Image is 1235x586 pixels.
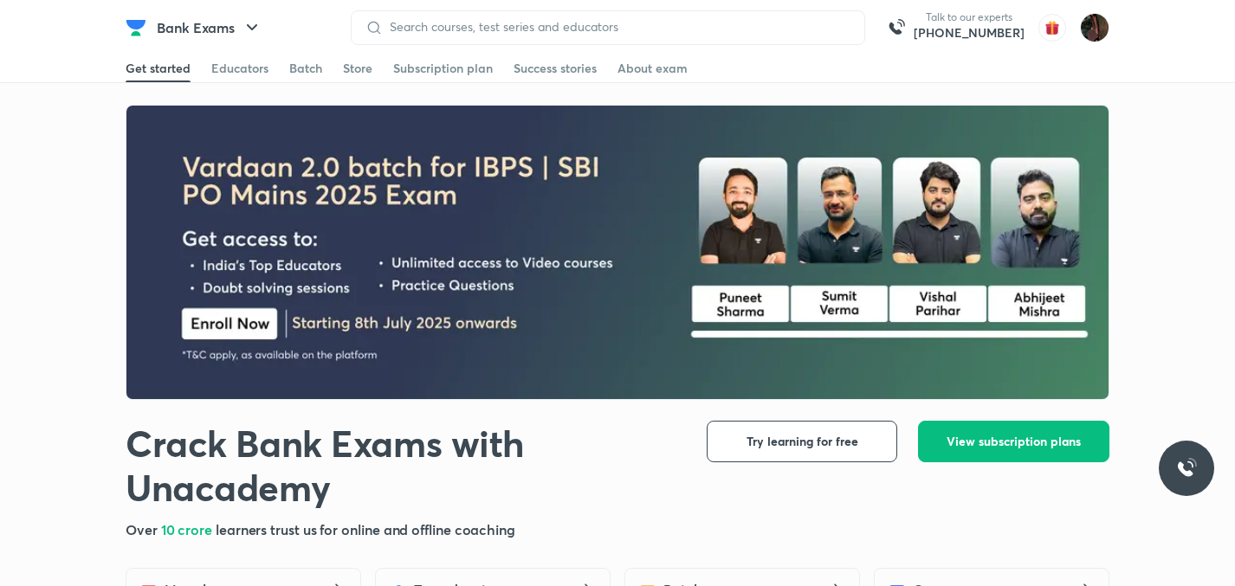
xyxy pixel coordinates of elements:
a: Batch [289,55,322,82]
button: Bank Exams [146,10,273,45]
p: Talk to our experts [914,10,1025,24]
h1: Crack Bank Exams with Unacademy [126,421,679,510]
img: Mansichopra [1080,13,1109,42]
img: call-us [879,10,914,45]
span: learners trust us for online and offline coaching [216,520,515,538]
div: Get started [126,60,191,77]
a: About exam [617,55,688,82]
div: Success stories [514,60,597,77]
img: avatar [1038,14,1066,42]
div: Subscription plan [393,60,493,77]
button: View subscription plans [918,421,1109,462]
a: Get started [126,55,191,82]
a: Subscription plan [393,55,493,82]
div: Store [343,60,372,77]
img: ttu [1176,458,1197,479]
div: Educators [211,60,268,77]
span: Try learning for free [747,433,858,450]
button: Try learning for free [707,421,897,462]
a: Educators [211,55,268,82]
span: Over [126,520,161,538]
div: About exam [617,60,688,77]
a: Store [343,55,372,82]
a: Success stories [514,55,597,82]
a: [PHONE_NUMBER] [914,24,1025,42]
span: View subscription plans [947,433,1081,450]
input: Search courses, test series and educators [383,20,850,34]
span: 10 crore [161,520,216,538]
div: Batch [289,60,322,77]
img: Company Logo [126,17,146,38]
